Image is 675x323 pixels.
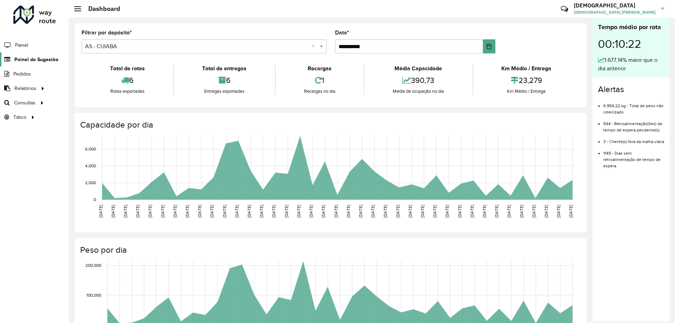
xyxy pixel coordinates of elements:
span: Tático [13,114,26,121]
button: Choose Date [483,39,495,53]
div: Tempo médio por rota [598,22,664,32]
div: Rotas exportadas [83,88,171,95]
text: 200,000 [85,263,101,268]
text: [DATE] [408,205,412,218]
text: [DATE] [371,205,375,218]
span: Consultas [14,99,36,106]
text: [DATE] [396,205,400,218]
h4: Peso por dia [80,245,580,255]
li: 1145 - Dias sem retroalimentação de tempo de espera [603,145,664,169]
li: 6.954,22 kg - Total de peso não roteirizado [603,97,664,115]
text: [DATE] [532,205,536,218]
span: Painel de Sugestão [14,56,58,63]
text: [DATE] [247,205,251,218]
text: [DATE] [271,205,276,218]
div: Entregas exportadas [175,88,273,95]
div: 6 [83,73,171,88]
li: 3 - Cliente(s) fora da malha viária [603,133,664,145]
text: [DATE] [457,205,462,218]
text: [DATE] [383,205,387,218]
text: [DATE] [507,205,511,218]
div: Total de entregas [175,64,273,73]
text: [DATE] [123,205,128,218]
text: [DATE] [284,205,289,218]
div: Total de rotas [83,64,171,73]
h4: Alertas [598,84,664,95]
div: Recargas [277,64,362,73]
text: [DATE] [309,205,313,218]
text: 4,000 [85,163,96,168]
text: [DATE] [98,205,103,218]
text: 100,000 [86,293,101,297]
text: [DATE] [259,205,264,218]
div: Km Médio / Entrega [475,88,578,95]
text: [DATE] [321,205,326,218]
div: 00:10:22 [598,32,664,56]
text: [DATE] [296,205,301,218]
text: [DATE] [556,205,561,218]
text: 6,000 [85,147,96,151]
text: [DATE] [544,205,548,218]
text: [DATE] [482,205,487,218]
text: [DATE] [234,205,239,218]
div: 1 [277,73,362,88]
text: [DATE] [160,205,165,218]
text: [DATE] [334,205,338,218]
label: Data [335,28,349,37]
div: 6 [175,73,273,88]
text: 0 [94,197,96,202]
text: [DATE] [432,205,437,218]
text: [DATE] [346,205,351,218]
span: Painel [15,41,28,49]
a: Contato Rápido [557,1,572,17]
label: Filtrar por depósito [82,28,132,37]
span: [DEMOGRAPHIC_DATA] [PERSON_NAME] [574,9,656,15]
text: 2,000 [85,180,96,185]
h3: [DEMOGRAPHIC_DATA] [574,2,656,9]
span: Relatórios [14,85,36,92]
text: [DATE] [470,205,474,218]
text: [DATE] [222,205,227,218]
div: Recargas no dia [277,88,362,95]
text: [DATE] [358,205,363,218]
span: Pedidos [13,70,31,78]
h2: Dashboard [81,5,120,13]
span: Clear all [312,42,318,51]
li: 544 - Retroalimentação(ões) de tempo de espera pendente(s) [603,115,664,133]
text: [DATE] [135,205,140,218]
text: [DATE] [445,205,449,218]
text: [DATE] [519,205,524,218]
text: [DATE] [111,205,115,218]
text: [DATE] [210,205,214,218]
text: [DATE] [568,205,573,218]
text: [DATE] [185,205,189,218]
text: [DATE] [420,205,425,218]
div: Média de ocupação no dia [366,88,470,95]
text: [DATE] [197,205,202,218]
text: [DATE] [494,205,499,218]
div: Km Médio / Entrega [475,64,578,73]
div: 23,279 [475,73,578,88]
div: 390,73 [366,73,470,88]
text: [DATE] [148,205,152,218]
div: Média Capacidade [366,64,470,73]
h4: Capacidade por dia [80,120,580,130]
div: 1.677,14% maior que o dia anterior [598,56,664,73]
text: [DATE] [173,205,177,218]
